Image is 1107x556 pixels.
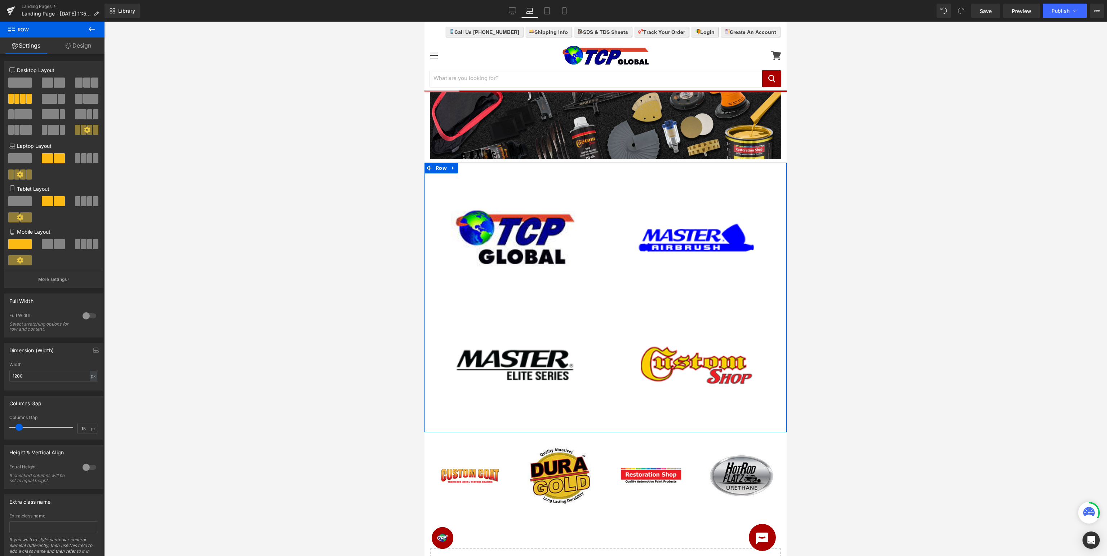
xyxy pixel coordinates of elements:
span: Library [118,8,135,14]
img: checklist.svg [154,7,159,12]
div: Extra class name [9,495,50,505]
span: Row [7,22,79,37]
a: Laptop [521,4,538,18]
div: Open Intercom Messenger [1082,531,1100,549]
img: log-in.svg [271,7,276,12]
a: Design [52,37,105,54]
div: px [90,371,97,381]
div: Columns Gap [9,396,41,406]
div: Equal Height [9,464,75,472]
span: px [91,426,97,431]
a: SDS & TDS Sheets [150,5,207,15]
iframe: Button to open loyalty program pop-up [7,506,29,527]
p: Tablet Layout [9,185,98,193]
a: Track Your Order [210,5,264,15]
a: Login [267,5,294,15]
button: Search [338,49,357,65]
div: Columns Gap [9,415,98,420]
img: smartphone.svg [25,7,30,12]
div: Height & Vertical Align [9,445,64,455]
a: Mobile [556,4,573,18]
p: More settings [38,276,67,283]
a: Preview [1003,4,1040,18]
div: Dimension (Width) [9,343,54,353]
a: New Library [105,4,140,18]
span: Save [980,7,992,15]
input: Search [5,49,338,65]
button: Publish [1043,4,1087,18]
img: destination.svg [214,7,219,12]
a: Call Us [PHONE_NUMBER] [21,5,98,15]
a: Desktop [504,4,521,18]
button: More settings [4,271,103,288]
a: Landing Pages [22,4,105,9]
img: clipboard.svg [300,7,305,12]
a: Tablet [538,4,556,18]
div: Width [9,362,98,367]
a: Expand / Collapse [24,141,34,152]
span: Row [9,141,24,152]
span: Publish [1052,8,1070,14]
a: Shipping Info [101,5,147,15]
div: Extra class name [9,513,98,519]
button: Redo [954,4,968,18]
input: auto [9,370,98,382]
button: Undo [937,4,951,18]
p: Desktop Layout [9,66,98,74]
div: Full Width [9,294,34,304]
div: If checked columns will be set to equal height. [9,473,74,483]
span: Landing Page - [DATE] 11:58:13 [22,11,91,17]
span: Preview [1012,7,1031,15]
a: Create An Account [297,5,355,15]
div: Full Width [9,313,75,320]
p: Laptop Layout [9,142,98,150]
img: delivery-truck_4009be93-b750-4772-8b50-7d9b6cf6188a.svg [105,7,110,12]
button: More [1090,4,1104,18]
p: Mobile Layout [9,228,98,235]
div: Select stretching options for row and content. [9,322,74,332]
